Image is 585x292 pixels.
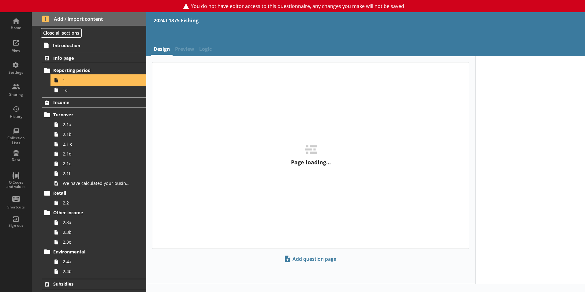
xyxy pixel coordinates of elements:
button: Add question page [282,254,339,264]
span: 2.1b [63,131,131,137]
div: Data [5,157,27,162]
span: Turnover [53,112,128,118]
span: Add / import content [42,16,136,22]
a: 2.1e [51,159,146,169]
a: 2.4a [51,257,146,267]
span: Preview [173,43,197,56]
li: Other income2.3a2.3b2.3c [45,208,146,247]
span: Info page [53,55,128,61]
p: Page loading… [291,159,331,166]
div: Settings [5,70,27,75]
li: IncomeTurnover2.1a2.1b2.1 c2.1d2.1e2.1fWe have calculated your business's total turnover for the ... [32,97,146,276]
a: Design [151,43,173,56]
a: We have calculated your business's total turnover for the reporting period to be [total]. Is that... [51,178,146,188]
span: Other income [53,210,128,215]
div: 2024 L1875 Fishing [154,17,199,24]
button: Add / import content [32,12,146,26]
a: 2.1a [51,120,146,129]
span: 1 [63,77,131,83]
a: Introduction [42,40,146,50]
li: Retail2.2 [45,188,146,208]
a: Info page [42,53,146,63]
a: Income [42,97,146,108]
a: 2.1d [51,149,146,159]
a: 2.3b [51,227,146,237]
a: 1 [51,75,146,85]
div: History [5,114,27,119]
span: 2.1 c [63,141,131,147]
a: Reporting period [42,66,146,75]
span: 2.3b [63,229,131,235]
li: Environmental2.4a2.4b [45,247,146,276]
a: Other income [42,208,146,218]
span: 2.1a [63,122,131,127]
span: 2.3a [63,219,131,225]
span: Logic [197,43,214,56]
span: 2.2 [63,200,131,206]
li: Turnover2.1a2.1b2.1 c2.1d2.1e2.1fWe have calculated your business's total turnover for the report... [45,110,146,188]
span: Retail [53,190,128,196]
a: Turnover [42,110,146,120]
div: Q Codes and values [5,180,27,189]
div: Sharing [5,92,27,97]
div: View [5,48,27,53]
li: Info pageReporting period11a [32,53,146,95]
a: 1a [51,85,146,95]
span: Environmental [53,249,128,255]
a: 2.1 c [51,139,146,149]
a: Retail [42,188,146,198]
a: Environmental [42,247,146,257]
span: Subsidies [53,281,128,287]
a: 2.4b [51,267,146,276]
span: Income [53,99,128,105]
a: 2.3a [51,218,146,227]
button: Close all sections [41,28,82,38]
li: Reporting period11a [45,66,146,95]
span: We have calculated your business's total turnover for the reporting period to be [total]. Is that... [63,180,131,186]
span: Add question page [283,254,339,264]
div: Collection Lists [5,136,27,145]
a: Subsidies [42,279,146,289]
a: 2.3c [51,237,146,247]
span: 2.1f [63,170,131,176]
div: Home [5,25,27,30]
span: 2.4b [63,268,131,274]
span: 2.1d [63,151,131,157]
span: Introduction [53,43,128,48]
span: Reporting period [53,67,128,73]
a: 2.1b [51,129,146,139]
div: Shortcuts [5,205,27,210]
span: 2.1e [63,161,131,167]
a: 2.1f [51,169,146,178]
span: 2.4a [63,259,131,264]
span: 2.3c [63,239,131,245]
div: Sign out [5,223,27,228]
a: 2.2 [51,198,146,208]
span: 1a [63,87,131,93]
